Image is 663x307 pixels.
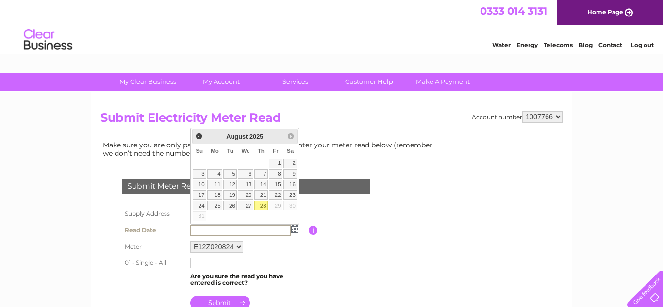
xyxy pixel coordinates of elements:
span: August [226,133,248,140]
a: 5 [223,169,237,179]
a: My Clear Business [108,73,188,91]
a: 25 [207,201,222,210]
h2: Submit Electricity Meter Read [100,111,563,129]
span: Thursday [258,148,265,154]
span: Friday [273,148,279,154]
a: 11 [207,180,222,190]
a: 27 [238,201,253,210]
a: 24 [193,201,206,210]
th: Meter [120,239,188,255]
th: 01 - Single - All [120,255,188,271]
span: Prev [195,132,203,140]
a: Telecoms [544,41,573,48]
a: 26 [223,201,237,210]
input: Information [309,226,318,235]
a: 12 [223,180,237,190]
a: 21 [254,190,268,200]
a: My Account [182,73,262,91]
span: Monday [211,148,219,154]
a: 0333 014 3131 [480,5,547,17]
a: 23 [283,190,297,200]
a: 8 [269,169,282,179]
a: 2 [283,159,297,168]
a: Contact [598,41,622,48]
a: 6 [238,169,253,179]
a: Make A Payment [403,73,483,91]
a: 16 [283,180,297,190]
a: Log out [631,41,654,48]
span: Saturday [287,148,294,154]
img: ... [291,225,298,233]
a: 18 [207,190,222,200]
a: 3 [193,169,206,179]
a: 13 [238,180,253,190]
div: Account number [472,111,563,123]
a: 14 [254,180,268,190]
a: 20 [238,190,253,200]
a: Prev [194,130,205,142]
a: 7 [254,169,268,179]
a: 22 [269,190,282,200]
a: Energy [516,41,538,48]
a: Blog [579,41,593,48]
a: 17 [193,190,206,200]
a: 19 [223,190,237,200]
th: Read Date [120,222,188,239]
img: logo.png [23,25,73,55]
span: Tuesday [227,148,233,154]
a: 10 [193,180,206,190]
td: Are you sure the read you have entered is correct? [188,271,309,289]
a: Services [255,73,335,91]
span: Wednesday [241,148,249,154]
td: Make sure you are only paying for what you use. Simply enter your meter read below (remember we d... [100,139,440,159]
a: Customer Help [329,73,409,91]
a: 9 [283,169,297,179]
a: 15 [269,180,282,190]
div: Clear Business is a trading name of Verastar Limited (registered in [GEOGRAPHIC_DATA] No. 3667643... [103,5,562,47]
a: 4 [207,169,222,179]
th: Supply Address [120,206,188,222]
a: Water [492,41,511,48]
a: 28 [254,201,268,210]
span: Sunday [196,148,203,154]
a: 1 [269,159,282,168]
div: Submit Meter Read [122,179,370,194]
span: 2025 [249,133,263,140]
